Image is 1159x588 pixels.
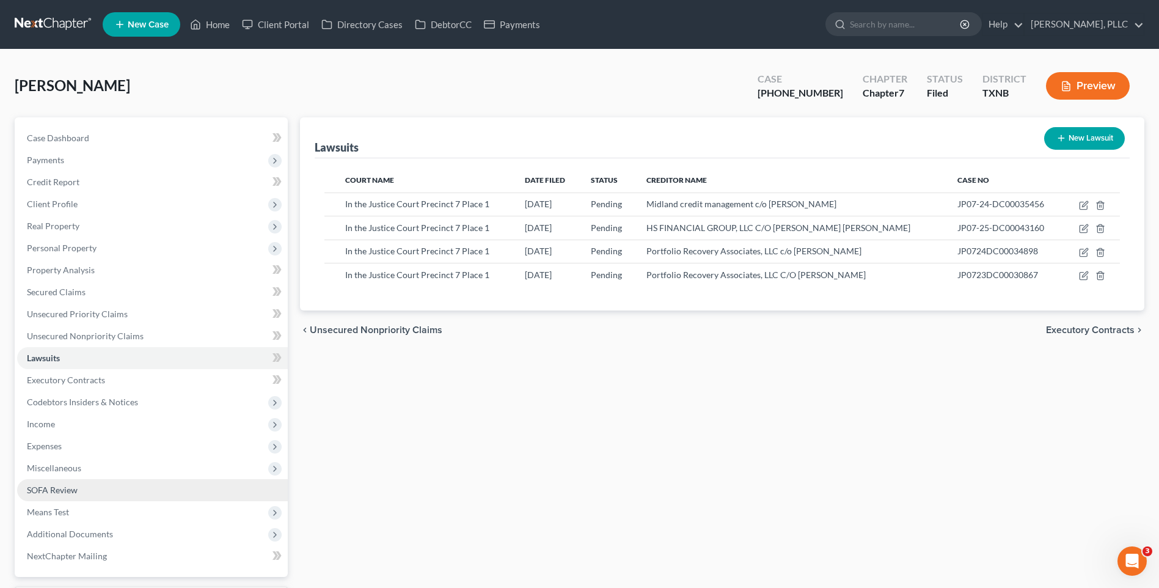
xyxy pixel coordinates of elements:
button: chevron_left Unsecured Nonpriority Claims [300,325,442,335]
span: In the Justice Court Precinct 7 Place 1 [345,222,489,233]
a: DebtorCC [409,13,478,35]
span: Expenses [27,441,62,451]
a: Property Analysis [17,259,288,281]
span: Means Test [27,507,69,517]
span: Case No [957,175,989,185]
iframe: Intercom live chat [1117,546,1147,576]
span: Midland credit management c/o [PERSON_NAME] [646,199,836,209]
a: Unsecured Nonpriority Claims [17,325,288,347]
span: Case Dashboard [27,133,89,143]
button: New Lawsuit [1044,127,1125,150]
span: Executory Contracts [27,375,105,385]
span: Property Analysis [27,265,95,275]
span: [DATE] [525,246,552,256]
span: Real Property [27,221,79,231]
span: JP07-25-DC00043160 [957,222,1044,233]
a: NextChapter Mailing [17,545,288,567]
i: chevron_right [1135,325,1144,335]
div: Case [758,72,843,86]
span: 3 [1143,546,1152,556]
span: New Case [128,20,169,29]
span: Secured Claims [27,287,86,297]
span: HS FINANCIAL GROUP, LLC C/O [PERSON_NAME] [PERSON_NAME] [646,222,910,233]
div: [PHONE_NUMBER] [758,86,843,100]
span: JP0724DC00034898 [957,246,1038,256]
span: Income [27,419,55,429]
span: Pending [591,270,622,280]
a: [PERSON_NAME], PLLC [1025,13,1144,35]
span: In the Justice Court Precinct 7 Place 1 [345,199,489,209]
span: Date Filed [525,175,565,185]
a: Secured Claims [17,281,288,303]
span: Status [591,175,618,185]
span: Portfolio Recovery Associates, LLC c/o [PERSON_NAME] [646,246,861,256]
span: Credit Report [27,177,79,187]
span: Pending [591,246,622,256]
a: Client Portal [236,13,315,35]
a: Executory Contracts [17,369,288,391]
span: Creditor Name [646,175,707,185]
div: Status [927,72,963,86]
span: Unsecured Nonpriority Claims [310,325,442,335]
span: Additional Documents [27,529,113,539]
a: Case Dashboard [17,127,288,149]
span: In the Justice Court Precinct 7 Place 1 [345,270,489,280]
div: TXNB [982,86,1026,100]
span: Client Profile [27,199,78,209]
span: [DATE] [525,222,552,233]
div: Chapter [863,86,907,100]
a: Directory Cases [315,13,409,35]
span: In the Justice Court Precinct 7 Place 1 [345,246,489,256]
span: [PERSON_NAME] [15,76,130,94]
span: JP07-24-DC00035456 [957,199,1044,209]
span: Codebtors Insiders & Notices [27,397,138,407]
div: Chapter [863,72,907,86]
div: Lawsuits [315,140,359,155]
a: SOFA Review [17,479,288,501]
a: Home [184,13,236,35]
a: Unsecured Priority Claims [17,303,288,325]
span: [DATE] [525,270,552,280]
span: Unsecured Nonpriority Claims [27,331,144,341]
button: Preview [1046,72,1130,100]
span: Unsecured Priority Claims [27,309,128,319]
span: Executory Contracts [1046,325,1135,335]
a: Lawsuits [17,347,288,369]
div: District [982,72,1026,86]
span: Portfolio Recovery Associates, LLC C/O [PERSON_NAME] [646,270,866,280]
span: SOFA Review [27,485,78,495]
span: Payments [27,155,64,165]
span: Personal Property [27,243,97,253]
span: Lawsuits [27,353,60,363]
a: Payments [478,13,546,35]
span: JP0723DC00030867 [957,270,1038,280]
span: NextChapter Mailing [27,551,107,561]
span: Pending [591,199,622,209]
i: chevron_left [300,325,310,335]
div: Filed [927,86,963,100]
a: Help [982,13,1023,35]
span: Court Name [345,175,394,185]
input: Search by name... [850,13,962,35]
button: Executory Contracts chevron_right [1046,325,1144,335]
span: Pending [591,222,622,233]
span: 7 [899,87,904,98]
a: Credit Report [17,171,288,193]
span: [DATE] [525,199,552,209]
span: Miscellaneous [27,463,81,473]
